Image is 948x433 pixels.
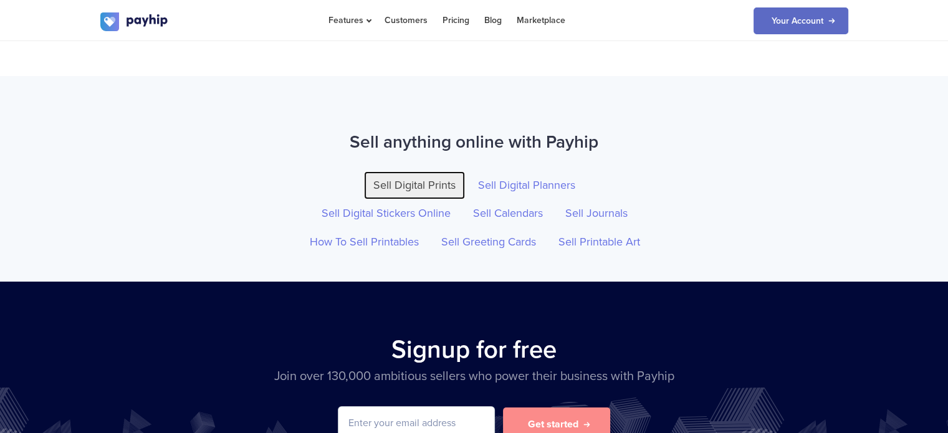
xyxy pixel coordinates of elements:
[432,228,545,257] a: Sell Greeting Cards
[312,199,460,228] a: Sell Digital Stickers Online
[364,171,465,200] a: Sell Digital Prints
[754,7,848,34] a: Your Account
[100,12,169,31] img: logo.svg
[100,126,848,159] h2: Sell anything online with Payhip
[300,228,428,257] a: How To Sell Printables
[100,331,848,368] h2: Signup for free
[556,199,637,228] a: Sell Journals
[464,199,552,228] a: Sell Calendars
[469,171,585,200] a: Sell Digital Planners
[100,368,848,386] p: Join over 130,000 ambitious sellers who power their business with Payhip
[328,15,370,26] span: Features
[549,228,649,257] a: Sell Printable Art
